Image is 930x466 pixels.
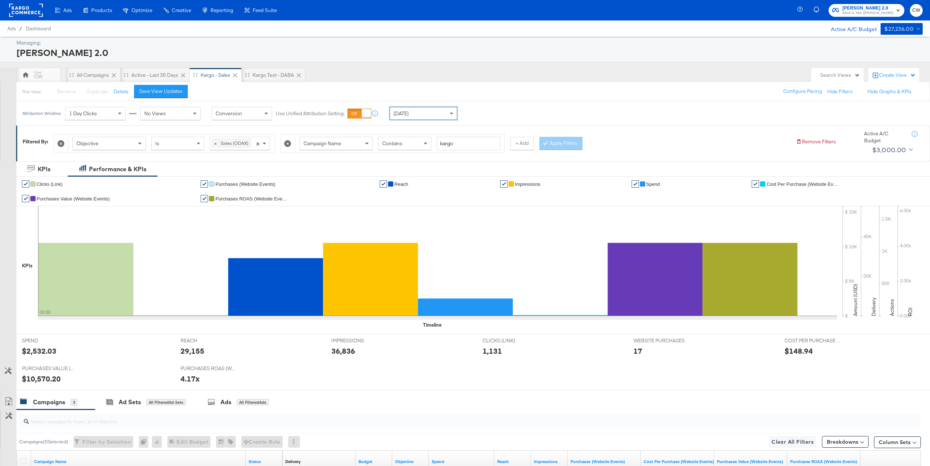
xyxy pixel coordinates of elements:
[22,337,77,344] span: SPEND
[253,7,277,13] span: Feed Suite
[771,437,814,447] span: Clear All Filters
[124,73,128,77] div: Drag to reorder tab
[249,459,279,465] a: Shows the current state of your Ad Campaign.
[766,181,840,187] span: Cost Per Purchase (Website Events)
[91,7,112,13] span: Products
[785,337,840,344] span: COST PER PURCHASE (WEBSITE EVENTS)
[70,73,74,77] div: Drag to reorder tab
[16,46,921,59] div: [PERSON_NAME] 2.0
[256,140,260,146] span: ×
[22,111,62,116] div: Attribution Window:
[37,196,110,202] span: Purchases Value (Website Events)
[139,436,152,448] div: 0
[38,165,51,173] div: KPIs
[884,25,914,34] div: $27,236.00
[889,299,895,316] text: Actions
[212,139,219,147] span: ×
[34,73,42,80] div: CW
[134,85,188,98] button: Save View Updates
[394,181,408,187] span: Reach
[796,138,836,145] button: Remove Filters
[181,373,200,384] div: 4.17x
[7,26,16,31] span: Ads
[646,181,660,187] span: Spend
[304,140,341,147] span: Campaign Name
[769,436,816,448] button: Clear All Filters
[77,72,109,79] div: All Campaigns
[633,346,642,356] div: 17
[534,459,565,465] a: The number of times your ad was served. On mobile apps an ad is counted as served the first time ...
[34,459,243,465] a: Your campaign name.
[823,23,877,34] div: Active A/C Budget
[22,373,61,384] div: $10,570.20
[22,346,56,356] div: $2,532.03
[219,139,250,147] span: Sales (ODAX)
[201,180,208,188] a: ✔
[181,346,204,356] div: 29,155
[69,110,97,117] span: 1 Day Clicks
[717,459,784,465] a: The total value of the purchase actions tracked by your Custom Audience pixel on your website aft...
[237,399,269,406] div: All Filtered Ads
[285,459,301,465] a: Reflects the ability of your Ad Campaign to achieve delivery based on ad states, schedule and bud...
[16,40,921,46] div: Managing:
[22,262,33,269] div: KPIs
[220,398,231,406] div: Ads
[827,88,853,95] button: Hide Filters
[380,180,387,188] a: ✔
[254,137,261,150] span: Clear all
[874,436,921,448] button: Column Sets
[86,88,108,95] span: Duplicate
[26,26,51,31] a: Dashboard
[515,181,540,187] span: Impressions
[216,110,242,117] span: Conversion
[785,346,813,356] div: $148.94
[500,180,507,188] a: ✔
[820,72,860,79] div: Search Views
[644,459,714,465] a: The average cost for each purchase tracked by your Custom Audience pixel on your website after pe...
[423,322,442,328] div: Timeline
[215,181,275,187] span: Purchases (Website Events)
[33,398,65,406] div: Campaigns
[245,73,249,77] div: Drag to reorder tab
[89,165,146,173] div: Performance & KPIs
[790,459,858,465] a: The total value of the purchase actions divided by spend tracked by your Custom Audience pixel on...
[63,7,72,13] span: Ads
[331,346,355,356] div: 36,836
[331,337,386,344] span: IMPRESSIONS
[879,72,916,79] div: Create View
[22,365,77,372] span: PURCHASES VALUE (WEBSITE EVENTS)
[358,459,389,465] a: The maximum amount you're willing to spend on your ads, on average each day or over the lifetime ...
[395,459,426,465] a: Your campaign's objective.
[437,137,500,150] input: Enter a search term
[22,195,29,202] a: ✔
[71,399,77,406] div: 3
[864,130,904,144] div: Active A/C Budget
[22,89,41,95] div: This View:
[483,337,537,344] span: CLICKS (LINK)
[829,4,904,17] button: [PERSON_NAME] 2.0Block & Tam ([PERSON_NAME])
[570,459,638,465] a: The number of times a purchase was made tracked by your Custom Audience pixel on your website aft...
[432,459,491,465] a: The total amount spent to date.
[910,4,923,17] button: CW
[131,72,178,79] div: Active - Last 30 Days
[842,4,893,12] span: [PERSON_NAME] 2.0
[842,10,893,16] span: Block & Tam ([PERSON_NAME])
[778,85,827,98] button: Configure Pacing
[181,337,235,344] span: REACH
[881,23,923,35] button: $27,236.00
[867,88,912,95] button: Hide Graphs & KPIs
[852,284,859,316] text: Amount (USD)
[22,180,29,188] a: ✔
[114,88,129,95] button: Delete
[77,140,98,147] span: Objective
[139,88,183,95] div: Save View Updates
[172,7,191,13] span: Creative
[253,72,294,79] div: Kargo test - DABA
[913,6,920,15] span: CW
[119,398,141,406] div: Ad Sets
[822,436,868,448] button: Breakdowns
[146,399,186,406] div: All Filtered Ad Sets
[23,138,48,145] div: Filtered By:
[394,110,409,117] span: [DATE]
